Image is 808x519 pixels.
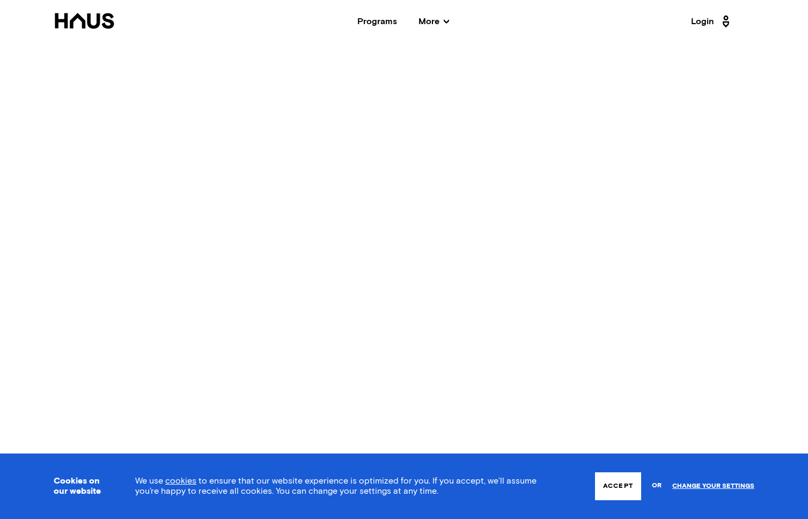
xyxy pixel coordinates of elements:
button: Accept [595,472,641,500]
a: cookies [165,477,196,485]
a: Change your settings [672,483,754,490]
h3: Cookies on our website [54,476,108,496]
span: We use to ensure that our website experience is optimized for you. If you accept, we’ll assume yo... [135,477,537,495]
span: or [652,477,662,495]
